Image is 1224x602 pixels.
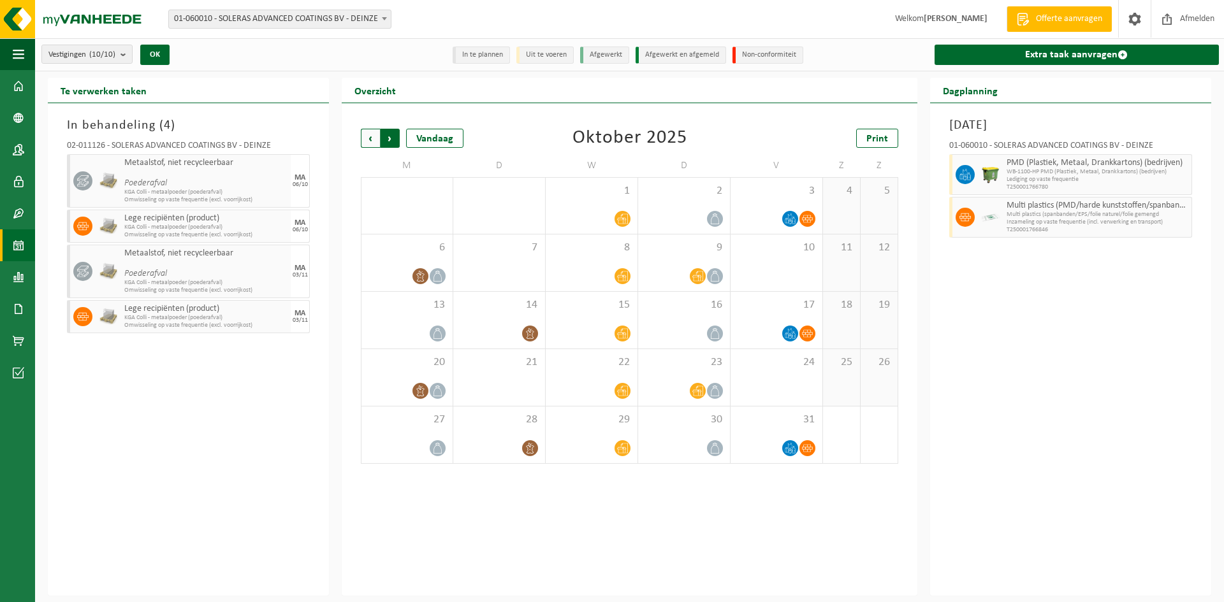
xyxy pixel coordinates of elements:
[732,47,803,64] li: Non-conformiteit
[516,47,574,64] li: Uit te voeren
[924,14,987,24] strong: [PERSON_NAME]
[1007,219,1188,226] span: Inzameling op vaste frequentie (incl. verwerking en transport)
[67,116,310,135] h3: In behandeling ( )
[368,355,446,369] span: 20
[99,262,118,281] img: LP-PA-00000-WDN-11
[552,355,631,369] span: 22
[406,129,463,148] div: Vandaag
[124,269,167,278] i: Poederafval
[949,116,1192,135] h3: [DATE]
[867,355,891,369] span: 26
[453,154,546,177] td: D
[124,213,288,224] span: Lege recipiënten (product)
[460,413,539,427] span: 28
[1007,6,1112,32] a: Offerte aanvragen
[645,413,724,427] span: 30
[295,174,305,182] div: MA
[1007,168,1188,176] span: WB-1100-HP PMD (Plastiek, Metaal, Drankkartons) (bedrijven)
[460,355,539,369] span: 21
[124,158,288,168] span: Metaalstof, niet recycleerbaar
[737,241,816,255] span: 10
[645,241,724,255] span: 9
[164,119,171,132] span: 4
[935,45,1219,65] a: Extra taak aanvragen
[293,272,308,278] div: 03/11
[48,78,159,103] h2: Te verwerken taken
[552,241,631,255] span: 8
[823,154,861,177] td: Z
[295,310,305,317] div: MA
[737,355,816,369] span: 24
[638,154,731,177] td: D
[552,184,631,198] span: 1
[867,184,891,198] span: 5
[867,298,891,312] span: 19
[856,129,898,148] a: Print
[866,134,888,144] span: Print
[1007,226,1188,234] span: T250001766846
[124,322,288,329] span: Omwisseling op vaste frequentie (excl. voorrijkost)
[829,298,854,312] span: 18
[124,304,288,314] span: Lege recipiënten (product)
[453,47,510,64] li: In te plannen
[1007,158,1188,168] span: PMD (Plastiek, Metaal, Drankkartons) (bedrijven)
[124,189,288,196] span: KGA Colli - metaalpoeder (poederafval)
[572,129,687,148] div: Oktober 2025
[168,10,391,29] span: 01-060010 - SOLERAS ADVANCED COATINGS BV - DEINZE
[368,241,446,255] span: 6
[1007,211,1188,219] span: Multi plastics (spanbanden/EPS/folie naturel/folie gemengd
[1007,201,1188,211] span: Multi plastics (PMD/harde kunststoffen/spanbanden/EPS/folie naturel/folie gemengd)
[342,78,409,103] h2: Overzicht
[460,241,539,255] span: 7
[124,248,288,259] span: Metaalstof, niet recycleerbaar
[552,298,631,312] span: 15
[1007,183,1188,191] span: T250001766780
[737,298,816,312] span: 17
[124,196,288,204] span: Omwisseling op vaste frequentie (excl. voorrijkost)
[949,141,1192,154] div: 01-060010 - SOLERAS ADVANCED COATINGS BV - DEINZE
[361,154,453,177] td: M
[124,287,288,294] span: Omwisseling op vaste frequentie (excl. voorrijkost)
[829,355,854,369] span: 25
[580,47,629,64] li: Afgewerkt
[981,165,1000,184] img: WB-1100-HPE-GN-50
[169,10,391,28] span: 01-060010 - SOLERAS ADVANCED COATINGS BV - DEINZE
[89,50,115,59] count: (10/10)
[1007,176,1188,183] span: Lediging op vaste frequentie
[867,241,891,255] span: 12
[295,264,305,272] div: MA
[361,129,380,148] span: Vorige
[124,224,288,231] span: KGA Colli - metaalpoeder (poederafval)
[645,298,724,312] span: 16
[829,241,854,255] span: 11
[546,154,638,177] td: W
[368,413,446,427] span: 27
[930,78,1010,103] h2: Dagplanning
[295,219,305,227] div: MA
[48,45,115,64] span: Vestigingen
[731,154,823,177] td: V
[124,279,288,287] span: KGA Colli - metaalpoeder (poederafval)
[124,178,167,188] i: Poederafval
[293,317,308,324] div: 03/11
[99,171,118,190] img: LP-PA-00000-WDN-11
[737,413,816,427] span: 31
[645,355,724,369] span: 23
[1033,13,1105,25] span: Offerte aanvragen
[645,184,724,198] span: 2
[737,184,816,198] span: 3
[293,182,308,188] div: 06/10
[861,154,898,177] td: Z
[67,141,310,154] div: 02-011126 - SOLERAS ADVANCED COATINGS BV - DEINZE
[99,217,118,236] img: PB-PA-0000-WDN-00-03
[124,314,288,322] span: KGA Colli - metaalpoeder (poederafval)
[636,47,726,64] li: Afgewerkt en afgemeld
[140,45,170,65] button: OK
[460,298,539,312] span: 14
[293,227,308,233] div: 06/10
[99,307,118,326] img: PB-PA-0000-WDN-00-03
[981,208,1000,227] img: LP-SK-00500-LPE-16
[41,45,133,64] button: Vestigingen(10/10)
[124,231,288,239] span: Omwisseling op vaste frequentie (excl. voorrijkost)
[368,298,446,312] span: 13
